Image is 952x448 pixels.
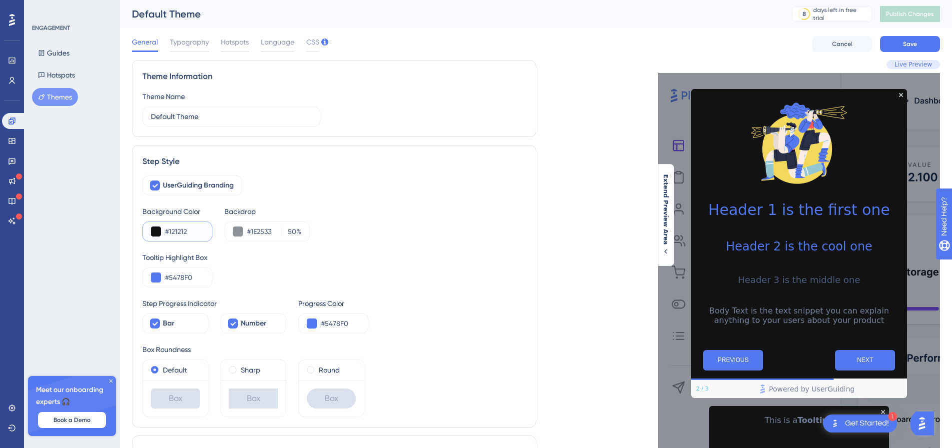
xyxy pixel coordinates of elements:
[910,408,940,438] iframe: UserGuiding AI Assistant Launcher
[319,364,340,376] label: Round
[832,40,853,48] span: Cancel
[769,383,855,395] span: Powered by UserGuiding
[899,93,903,97] div: Close Preview
[699,201,899,218] h1: Header 1 is the first one
[38,412,106,428] button: Book a Demo
[142,205,212,217] div: Background Color
[170,36,209,48] span: Typography
[163,317,174,329] span: Bar
[895,60,932,68] span: Live Preview
[142,251,526,263] div: Tooltip Highlight Box
[886,10,934,18] span: Publish Changes
[658,174,674,255] button: Extend Preview Area
[261,36,294,48] span: Language
[36,384,108,408] span: Meet our onboarding experts 🎧
[151,388,200,408] div: Box
[32,24,70,32] div: ENGAGEMENT
[32,88,78,106] button: Themes
[703,350,763,370] button: Previous
[163,364,187,376] label: Default
[803,10,806,18] div: 8
[282,225,301,237] label: %
[307,388,356,408] div: Box
[241,317,266,329] span: Number
[142,90,185,102] div: Theme Name
[829,417,841,429] img: launcher-image-alternative-text
[881,410,885,414] div: Close Preview
[32,44,75,62] button: Guides
[229,388,278,408] div: Box
[241,364,260,376] label: Sharp
[880,6,940,22] button: Publish Changes
[132,36,158,48] span: General
[845,418,889,429] div: Get Started!
[888,412,897,421] div: 1
[880,36,940,52] button: Save
[142,343,526,355] div: Box Roundness
[662,174,670,244] span: Extend Preview Area
[812,36,872,52] button: Cancel
[142,155,526,167] div: Step Style
[835,350,895,370] button: Next
[903,40,917,48] span: Save
[132,7,767,21] div: Default Theme
[691,380,907,398] div: Footer
[163,179,234,191] span: UserGuiding Branding
[298,297,368,309] div: Progress Color
[53,416,90,424] span: Book a Demo
[823,414,897,432] div: Open Get Started! checklist, remaining modules: 1
[749,93,849,193] img: Modal Media
[285,225,296,237] input: %
[699,306,899,325] p: Body Text is the text snippet you can explain anything to your users about your product
[151,111,312,122] input: Theme Name
[221,36,249,48] span: Hotspots
[813,6,869,22] div: days left in free trial
[224,205,310,217] div: Backdrop
[717,414,881,427] p: This is a
[306,36,319,48] span: CSS
[699,274,899,285] h3: Header 3 is the middle one
[798,415,831,425] b: Tooltip.
[142,70,526,82] div: Theme Information
[32,66,81,84] button: Hotspots
[699,239,899,253] h2: Header 2 is the cool one
[23,2,62,14] span: Need Help?
[142,297,286,309] div: Step Progress Indicator
[696,385,709,393] div: Step 2 of 3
